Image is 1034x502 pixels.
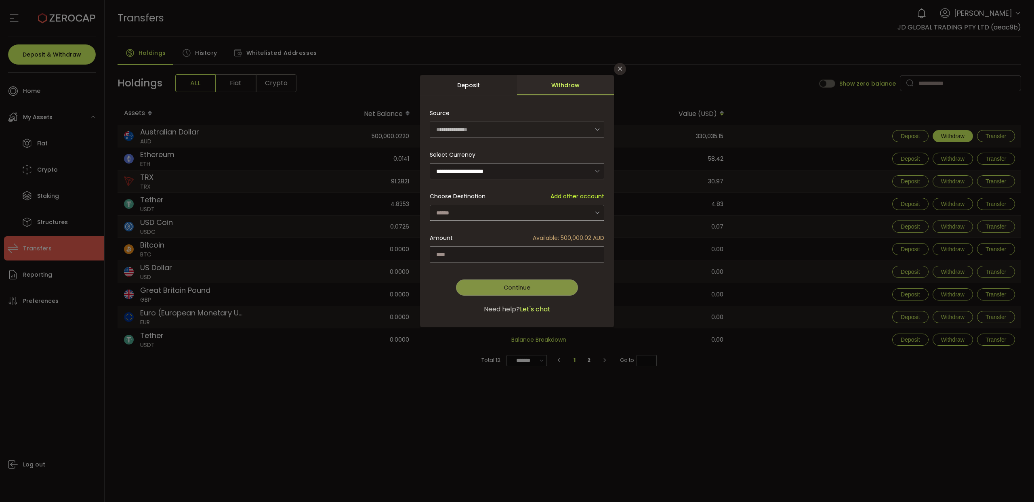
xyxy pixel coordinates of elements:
[938,415,1034,502] div: 聊天小组件
[484,305,520,314] span: Need help?
[551,192,604,201] span: Add other account
[430,151,480,159] label: Select Currency
[533,234,604,242] span: Available: 500,000.02 AUD
[430,105,450,121] span: Source
[420,75,614,327] div: dialog
[504,284,530,292] span: Continue
[517,75,614,95] div: Withdraw
[430,192,485,201] span: Choose Destination
[520,305,551,314] span: Let's chat
[614,63,626,75] button: Close
[430,234,453,242] span: Amount
[938,415,1034,502] iframe: Chat Widget
[456,279,578,296] button: Continue
[420,75,517,95] div: Deposit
